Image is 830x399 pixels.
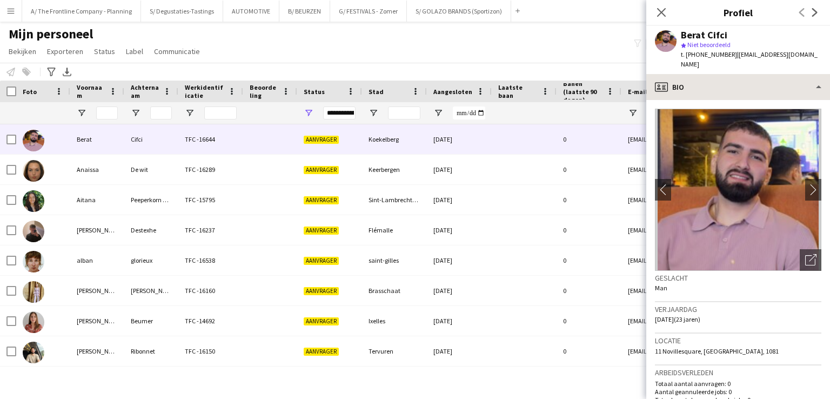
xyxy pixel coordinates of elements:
[628,108,638,118] button: Open Filtermenu
[124,276,178,305] div: [PERSON_NAME]
[557,276,621,305] div: 0
[304,136,339,144] span: Aanvrager
[154,46,200,56] span: Communicatie
[150,107,172,119] input: Achternaam Filter Invoer
[362,306,427,336] div: Ixelles
[557,336,621,366] div: 0
[362,155,427,184] div: Keerbergen
[178,185,243,215] div: TFC -15795
[70,215,124,245] div: [PERSON_NAME]
[655,388,821,396] p: Aantal geannuleerde jobs: 0
[433,88,472,96] span: Aangesloten
[126,46,143,56] span: Label
[557,124,621,154] div: 0
[178,215,243,245] div: TFC -16237
[23,311,44,333] img: Alexandra Beumer
[655,347,779,355] span: 11 Novillesquare, [GEOGRAPHIC_DATA], 1081
[427,276,492,305] div: [DATE]
[22,1,141,22] button: A/ The Frontline Company - Planning
[655,336,821,345] h3: Locatie
[70,367,124,396] div: Aline
[655,380,821,388] p: Totaal aantal aanvragen: 0
[9,46,36,56] span: Bekijken
[124,336,178,366] div: Ribonnet
[369,108,378,118] button: Open Filtermenu
[23,190,44,212] img: Aitana Peeperkorn Cano
[223,1,279,22] button: AUTOMOTIVE
[681,50,818,68] span: | [EMAIL_ADDRESS][DOMAIN_NAME]
[427,215,492,245] div: [DATE]
[23,221,44,242] img: Alexandre Destexhe
[453,107,485,119] input: Aangesloten Filter Invoer
[304,257,339,265] span: Aanvrager
[124,367,178,396] div: Dugmore
[124,245,178,275] div: glorieux
[124,215,178,245] div: Destexhe
[23,281,44,303] img: Alessandra Lopes Bola
[70,185,124,215] div: Aitana
[23,251,44,272] img: alban glorieux
[304,108,313,118] button: Open Filtermenu
[23,160,44,182] img: Anaissa De wit
[655,304,821,314] h3: Verjaardag
[362,215,427,245] div: Flémalle
[131,108,140,118] button: Open Filtermenu
[362,367,427,396] div: Overijse
[362,276,427,305] div: Brasschaat
[150,44,204,58] a: Communicatie
[427,185,492,215] div: [DATE]
[4,44,41,58] a: Bekijken
[304,196,339,204] span: Aanvrager
[800,249,821,271] div: Foto's pop-up openen
[70,336,124,366] div: [PERSON_NAME]
[178,306,243,336] div: TFC -14692
[124,306,178,336] div: Beumer
[407,1,511,22] button: S/ GOLAZO BRANDS (Sportizon)
[178,336,243,366] div: TFC -16150
[70,124,124,154] div: Berat
[70,155,124,184] div: Anaissa
[124,124,178,154] div: Cifci
[628,88,647,96] span: E-mail
[557,215,621,245] div: 0
[687,41,731,49] span: Niet beoordeeld
[23,342,44,363] img: Alexandre Ribonnet
[279,1,330,22] button: B/ BEURZEN
[304,227,339,235] span: Aanvrager
[646,74,830,100] div: Bio
[646,5,830,19] h3: Profiel
[427,245,492,275] div: [DATE]
[70,306,124,336] div: [PERSON_NAME]
[90,44,119,58] a: Status
[427,367,492,396] div: [DATE]
[47,46,83,56] span: Exporteren
[362,336,427,366] div: Tervuren
[77,108,86,118] button: Open Filtermenu
[304,348,339,356] span: Aanvrager
[433,108,443,118] button: Open Filtermenu
[70,276,124,305] div: [PERSON_NAME]
[9,26,93,42] span: Mijn personeel
[178,124,243,154] div: TFC -16644
[45,65,58,78] app-action-btn: Geavanceerde filters
[250,83,278,99] span: Beoordeling
[655,315,700,323] span: [DATE] (23 jaren)
[427,155,492,184] div: [DATE]
[43,44,88,58] a: Exporteren
[557,245,621,275] div: 0
[557,367,621,396] div: 0
[557,306,621,336] div: 0
[304,88,325,96] span: Status
[427,336,492,366] div: [DATE]
[178,155,243,184] div: TFC -16289
[96,107,118,119] input: Voornaam Filter Invoer
[427,124,492,154] div: [DATE]
[681,50,737,58] span: t. [PHONE_NUMBER]
[655,284,667,292] span: Man
[681,30,727,40] div: Berat Cifci
[646,38,697,51] button: Iedereen5,443
[304,287,339,295] span: Aanvrager
[131,83,159,99] span: Achternaam
[427,306,492,336] div: [DATE]
[122,44,148,58] a: Label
